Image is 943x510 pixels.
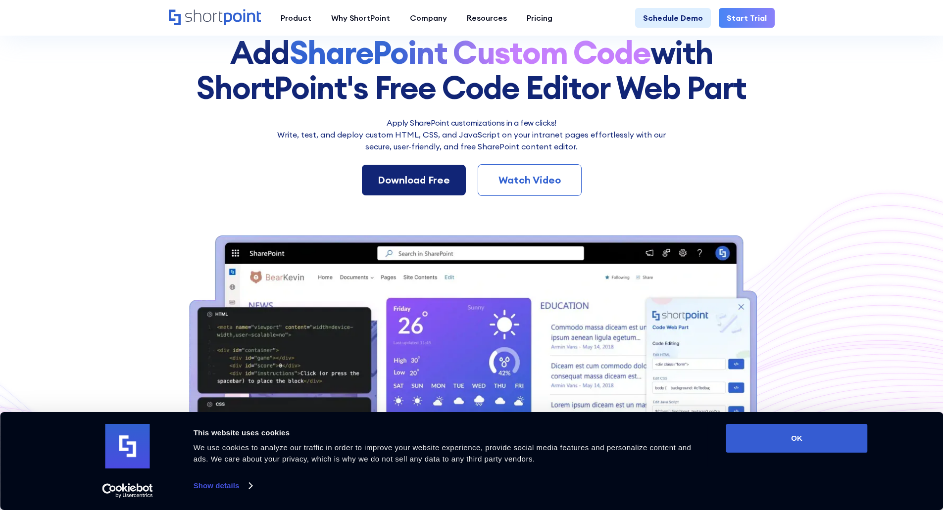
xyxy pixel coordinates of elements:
[478,164,582,196] a: Watch Video
[457,8,517,28] a: Resources
[410,12,447,24] div: Company
[321,8,400,28] a: Why ShortPoint
[331,12,390,24] div: Why ShortPoint
[105,424,150,468] img: logo
[517,8,562,28] a: Pricing
[719,8,775,28] a: Start Trial
[194,478,252,493] a: Show details
[467,12,507,24] div: Resources
[726,424,868,453] button: OK
[84,483,171,498] a: Usercentrics Cookiebot - opens in a new window
[494,173,565,187] div: Watch Video
[194,427,704,439] div: This website uses cookies
[169,9,261,26] a: Home
[290,32,651,72] strong: SharePoint Custom Code
[194,443,692,463] span: We use cookies to analyze our traffic in order to improve your website experience, provide social...
[169,35,775,105] h1: Add with ShortPoint's Free Code Editor Web Part
[271,117,672,129] h2: Apply SharePoint customizations in a few clicks!
[635,8,711,28] a: Schedule Demo
[362,165,466,195] a: Download Free
[271,129,672,152] p: Write, test, and deploy custom HTML, CSS, and JavaScript on your intranet pages effortlessly wi﻿t...
[281,12,311,24] div: Product
[271,8,321,28] a: Product
[378,173,450,187] div: Download Free
[400,8,457,28] a: Company
[527,12,552,24] div: Pricing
